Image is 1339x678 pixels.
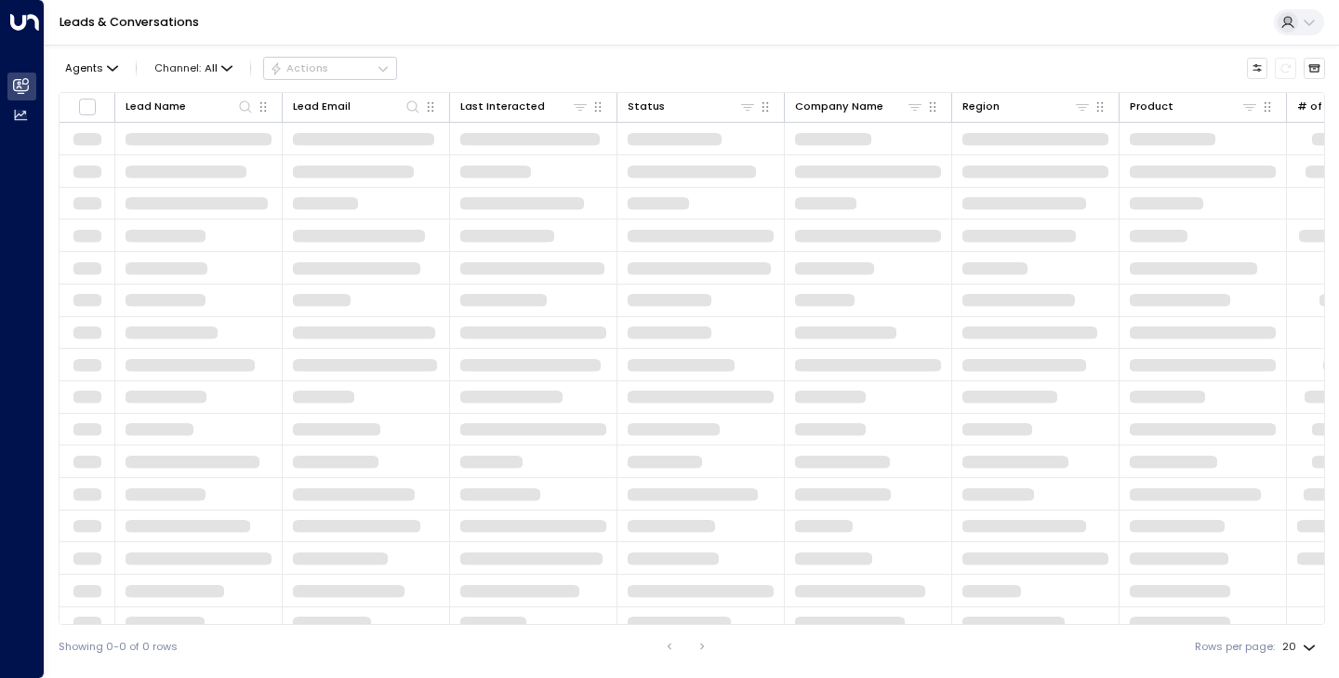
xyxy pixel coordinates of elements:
[293,98,351,115] div: Lead Email
[126,98,254,115] div: Lead Name
[59,58,124,78] button: Agents
[148,58,238,78] button: Channel:All
[263,57,397,79] button: Actions
[65,63,103,73] span: Agents
[460,98,589,115] div: Last Interacted
[628,98,665,115] div: Status
[293,98,421,115] div: Lead Email
[1130,98,1173,115] div: Product
[1282,635,1319,658] div: 20
[962,98,1091,115] div: Region
[795,98,923,115] div: Company Name
[126,98,186,115] div: Lead Name
[1275,58,1296,79] span: Refresh
[460,98,545,115] div: Last Interacted
[60,14,199,30] a: Leads & Conversations
[1195,639,1275,655] label: Rows per page:
[59,639,178,655] div: Showing 0-0 of 0 rows
[148,58,238,78] span: Channel:
[1247,58,1268,79] button: Customize
[270,61,328,74] div: Actions
[962,98,1000,115] div: Region
[1304,58,1325,79] button: Archived Leads
[205,62,218,74] span: All
[657,635,715,658] nav: pagination navigation
[795,98,883,115] div: Company Name
[1130,98,1258,115] div: Product
[263,57,397,79] div: Button group with a nested menu
[628,98,756,115] div: Status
